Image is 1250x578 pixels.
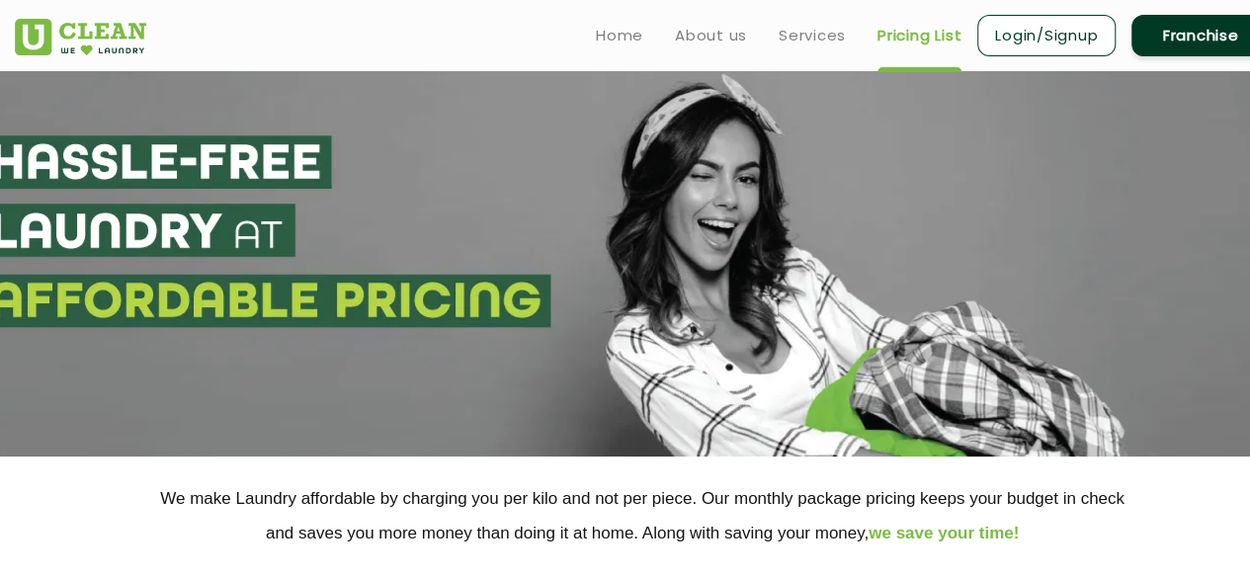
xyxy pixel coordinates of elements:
a: About us [675,24,747,47]
a: Pricing List [877,24,961,47]
img: UClean Laundry and Dry Cleaning [15,19,146,55]
span: we save your time! [869,524,1019,542]
a: Home [596,24,643,47]
a: Login/Signup [977,15,1116,56]
a: Services [779,24,846,47]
